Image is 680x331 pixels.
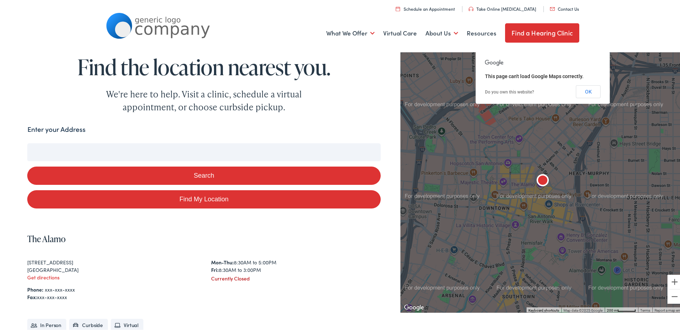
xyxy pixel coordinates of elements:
[111,317,143,330] li: Virtual
[564,307,603,311] span: Map data ©2025 Google
[402,302,426,311] a: Open this area in Google Maps (opens a new window)
[27,231,66,243] a: The Alamo
[505,22,579,41] a: Find a Hearing Clinic
[27,142,380,160] input: Enter your address or zip code
[396,4,455,10] a: Schedule an Appointment
[27,292,37,299] strong: Fax:
[425,19,458,45] a: About Us
[469,5,474,10] img: utility icon
[211,273,381,281] div: Currently Closed
[607,307,617,311] span: 200 m
[326,19,375,45] a: What We Offer
[550,6,555,9] img: utility icon
[528,307,559,312] button: Keyboard shortcuts
[485,88,534,93] a: Do you own this website?
[45,284,75,292] a: xxx-xxx-xxxx
[27,189,380,207] a: Find My Location
[211,265,219,272] strong: Fri:
[27,123,85,133] label: Enter your Address
[550,4,579,10] a: Contact Us
[211,257,234,264] strong: Mon-Thu:
[383,19,417,45] a: Virtual Care
[211,257,381,272] div: 8:30AM to 5:00PM 8:30AM to 3:00PM
[27,257,197,265] div: [STREET_ADDRESS]
[69,317,108,330] li: Curbside
[640,307,650,311] a: Terms
[402,302,426,311] img: Google
[27,272,60,279] a: Get directions
[485,72,584,78] span: This page can't load Google Maps correctly.
[27,317,66,330] li: In Person
[576,84,601,97] button: OK
[469,4,536,10] a: Take Online [MEDICAL_DATA]
[467,19,496,45] a: Resources
[27,265,197,272] div: [GEOGRAPHIC_DATA]
[89,86,319,112] div: We're here to help. Visit a clinic, schedule a virtual appointment, or choose curbside pickup.
[27,54,380,77] h1: Find the location nearest you.
[27,284,43,292] strong: Phone:
[27,165,380,183] button: Search
[27,292,380,299] div: xxx-xxx-xxxx
[605,306,638,311] button: Map Scale: 200 m per 48 pixels
[534,171,551,188] div: The Alamo
[396,5,400,10] img: utility icon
